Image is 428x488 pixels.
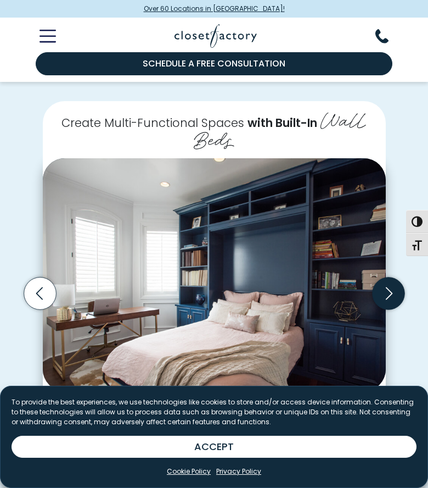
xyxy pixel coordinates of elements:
button: Toggle Font size [406,233,428,256]
img: Closet Factory Logo [174,24,257,48]
img: Navy blue built-in wall bed with surrounding bookcases and upper storage [43,158,386,391]
span: Wall Beds [194,103,367,153]
button: Phone Number [375,29,402,43]
span: with Built-In [247,115,317,131]
span: Over 60 Locations in [GEOGRAPHIC_DATA]! [144,4,285,14]
button: Toggle Mobile Menu [26,30,56,43]
a: Schedule a Free Consultation [36,52,392,75]
a: Privacy Policy [216,467,261,476]
button: Previous slide [20,274,60,313]
button: Toggle High Contrast [406,210,428,233]
p: To provide the best experiences, we use technologies like cookies to store and/or access device i... [12,397,416,427]
a: Cookie Policy [167,467,211,476]
button: ACCEPT [12,436,416,458]
span: Create Multi-Functional Spaces [61,115,244,131]
button: Next slide [369,274,408,313]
